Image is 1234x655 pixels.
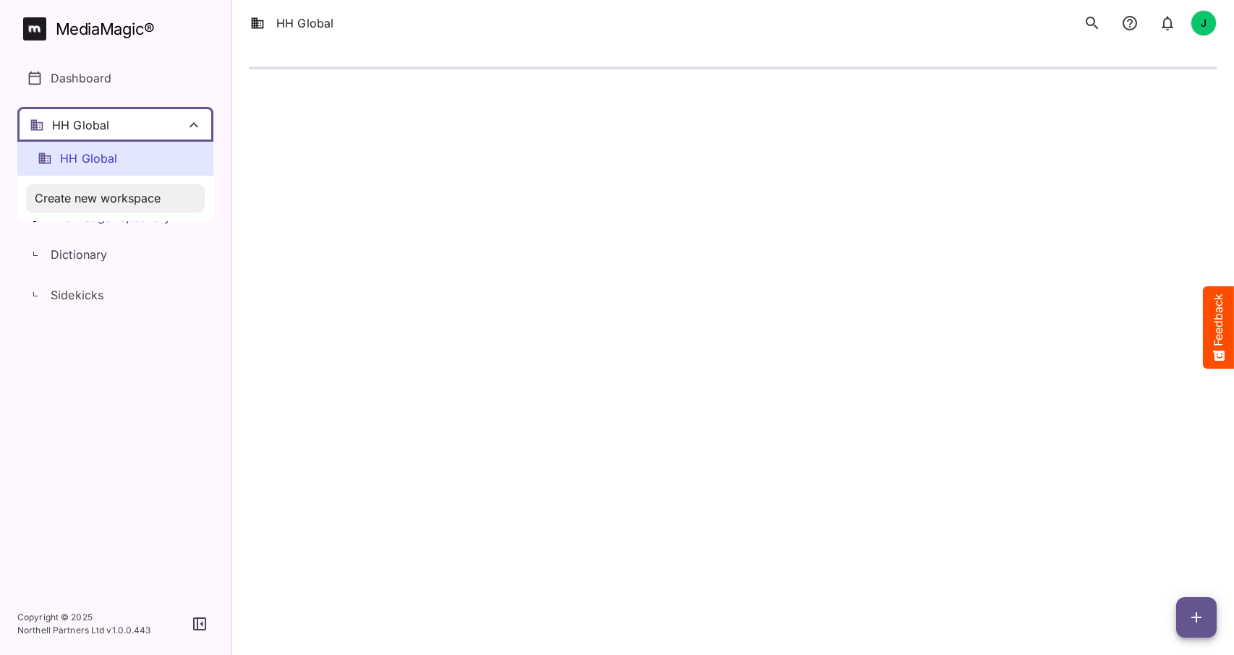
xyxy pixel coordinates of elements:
[1203,286,1234,369] button: Feedback
[1153,9,1182,38] button: notifications
[26,184,205,213] button: Create new workspace
[35,190,161,207] span: Create new workspace
[1191,10,1217,36] div: J
[1078,9,1107,38] button: search
[1115,9,1144,38] button: notifications
[60,150,118,167] span: HH Global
